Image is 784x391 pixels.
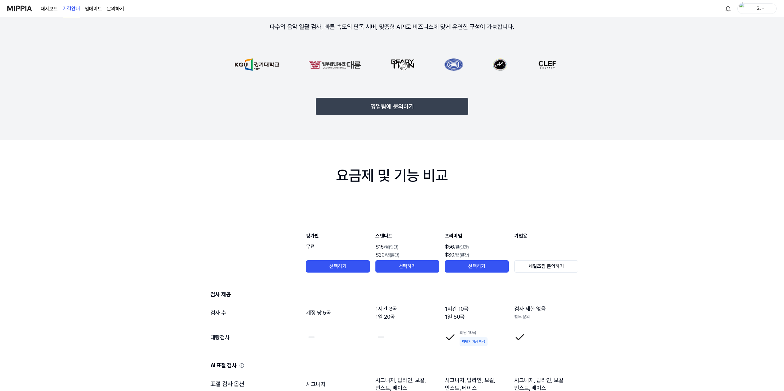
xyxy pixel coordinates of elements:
div: $56 [445,243,509,251]
button: 선택하기 [445,260,509,273]
span: /년(월간) [454,253,469,257]
div: SJH [749,5,773,12]
span: /월(연간) [454,245,469,249]
img: partner-logo-5 [536,58,558,71]
img: partner-logo-1 [308,58,361,71]
div: 검사 제한 없음 [514,305,578,313]
div: 별도 문의 [514,313,578,321]
button: 선택하기 [306,260,370,273]
button: profileSJH [737,3,777,14]
button: 선택하기 [375,260,439,273]
div: 무료 [306,243,370,260]
div: 요금제 및 기능 비교 [336,164,448,186]
a: 세일즈팀 문의하기 [514,263,578,269]
img: partner-logo-2 [390,58,414,71]
td: 1시간 10곡 1일 50곡 [445,301,509,325]
td: 검사 제공 [206,279,579,301]
td: 대량검사 [206,325,301,350]
div: $15 [375,243,439,251]
div: 기업용 [514,232,578,240]
td: 1시간 3곡 1일 20곡 [375,301,440,325]
a: 가격안내 [63,0,80,17]
div: 다수의 음악 일괄 검사, 빠른 속도의 단독 서버, 맞춤형 API로 비즈니스에 맞게 유연한 구성이 가능합니다. [270,22,514,31]
div: $20 [375,251,439,259]
img: partner-logo-0 [234,58,278,71]
span: /월(연간) [384,245,398,249]
button: 영업팀에 문의하기 [316,98,468,115]
td: 계정 당 5곡 [306,301,370,325]
a: 업데이트 [85,5,102,13]
img: partner-logo-4 [492,58,506,71]
span: /년(월간) [385,253,399,257]
a: 문의하기 [107,5,124,13]
img: partner-logo-3 [444,58,463,71]
div: 평가판 [306,232,370,240]
div: AI 표절 검사 [210,360,578,371]
a: 대시보드 [41,5,58,13]
button: 세일즈팀 문의하기 [514,260,578,273]
div: 프리미엄 [445,232,509,240]
img: 알림 [724,5,732,12]
div: 스탠다드 [375,232,439,240]
td: 검사 수 [206,301,301,325]
div: 하반기 제공 예정 [460,337,488,346]
img: profile [739,2,747,15]
div: 회당 10곡 [460,329,488,337]
div: $80 [445,251,509,259]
